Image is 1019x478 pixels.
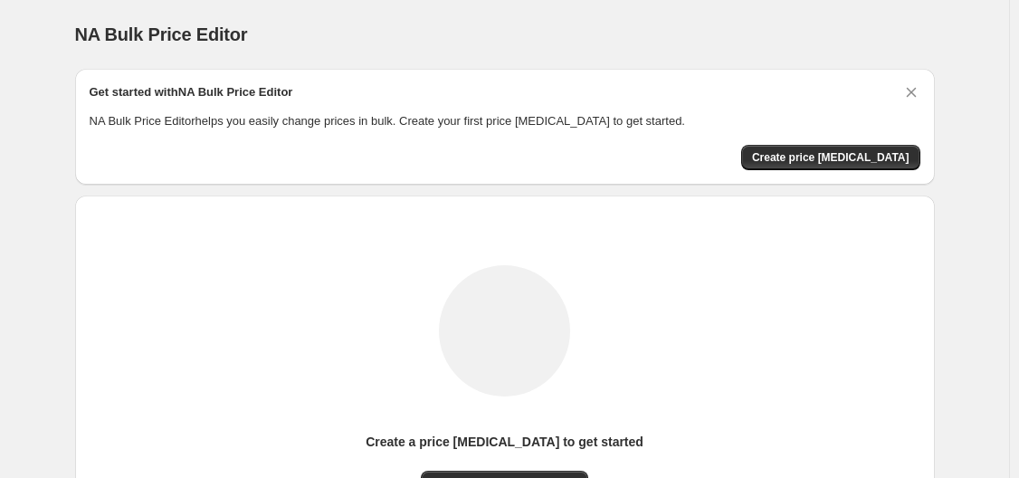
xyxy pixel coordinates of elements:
p: NA Bulk Price Editor helps you easily change prices in bulk. Create your first price [MEDICAL_DAT... [90,112,920,130]
button: Dismiss card [902,83,920,101]
p: Create a price [MEDICAL_DATA] to get started [366,433,643,451]
span: Create price [MEDICAL_DATA] [752,150,909,165]
button: Create price change job [741,145,920,170]
span: NA Bulk Price Editor [75,24,248,44]
h2: Get started with NA Bulk Price Editor [90,83,293,101]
